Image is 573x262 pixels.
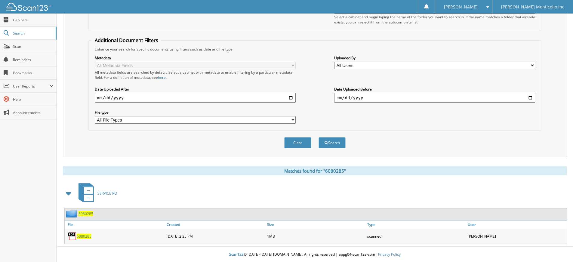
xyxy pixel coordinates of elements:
[66,210,79,217] img: folder2.png
[158,75,166,80] a: here
[95,55,296,60] label: Metadata
[92,47,538,52] div: Enhance your search for specific documents using filters such as date and file type.
[334,93,535,103] input: end
[79,211,93,216] a: 6080285
[13,44,54,49] span: Scan
[57,247,573,262] div: © [DATE]-[DATE] [DOMAIN_NAME]. All rights reserved | appg04-scan123-com |
[334,14,535,25] div: Select a cabinet and begin typing the name of the folder you want to search in. If the name match...
[378,252,401,257] a: Privacy Policy
[319,137,346,148] button: Search
[366,230,466,242] div: scanned
[266,220,366,229] a: Size
[284,137,311,148] button: Clear
[501,5,564,9] span: [PERSON_NAME] Monticello Inc
[165,230,266,242] div: [DATE] 2:35 PM
[13,97,54,102] span: Help
[95,70,296,80] div: All metadata fields are searched by default. Select a cabinet with metadata to enable filtering b...
[6,3,51,11] img: scan123-logo-white.svg
[13,84,49,89] span: User Reports
[95,93,296,103] input: start
[97,191,117,196] span: SERVICE RO
[13,57,54,62] span: Reminders
[13,17,54,23] span: Cabinets
[13,110,54,115] span: Announcements
[466,230,567,242] div: [PERSON_NAME]
[63,166,567,175] div: Matches found for "6080285"
[13,70,54,76] span: Bookmarks
[65,220,165,229] a: File
[444,5,478,9] span: [PERSON_NAME]
[466,220,567,229] a: User
[95,110,296,115] label: File type
[77,234,91,239] a: 6080285
[13,31,53,36] span: Search
[334,87,535,92] label: Date Uploaded Before
[68,232,77,241] img: PDF.png
[165,220,266,229] a: Created
[334,55,535,60] label: Uploaded By
[75,181,117,205] a: SERVICE RO
[229,252,244,257] span: Scan123
[266,230,366,242] div: 1MB
[92,37,161,44] legend: Additional Document Filters
[366,220,466,229] a: Type
[95,87,296,92] label: Date Uploaded After
[543,233,573,262] iframe: Chat Widget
